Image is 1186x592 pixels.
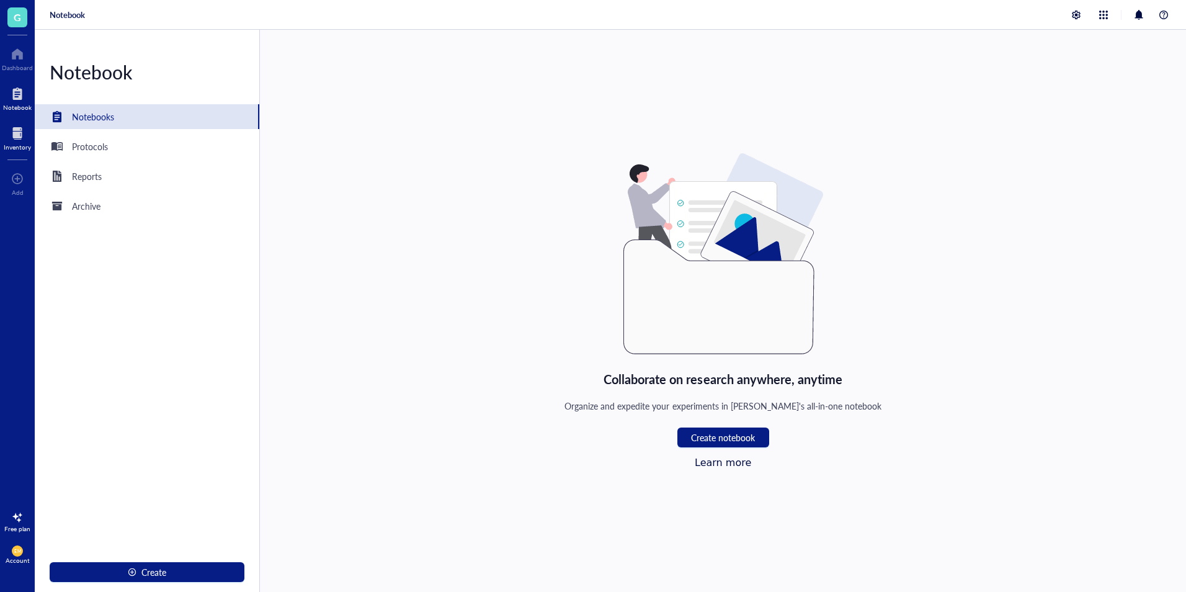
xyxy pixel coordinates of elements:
div: Organize and expedite your experiments in [PERSON_NAME]'s all-in-one notebook [564,399,881,413]
a: Dashboard [2,44,33,71]
div: Protocols [72,140,108,153]
div: Notebooks [72,110,114,123]
span: Create notebook [691,433,755,442]
div: Notebook [35,60,259,84]
a: Inventory [4,123,31,151]
img: Empty state [623,153,823,354]
a: Protocols [35,134,259,159]
div: Dashboard [2,64,33,71]
span: EM [14,549,20,554]
div: Reports [72,169,102,183]
a: Notebooks [35,104,259,129]
div: Free plan [4,525,30,532]
span: G [14,9,21,25]
a: Reports [35,164,259,189]
button: Create notebook [677,428,769,447]
a: Notebook [50,9,85,20]
div: Collaborate on research anywhere, anytime [604,369,843,389]
a: Notebook [3,84,32,111]
a: Learn more [695,457,751,469]
div: Notebook [3,104,32,111]
div: Archive [72,199,100,213]
a: Archive [35,194,259,218]
button: Create [50,562,244,582]
div: Inventory [4,143,31,151]
div: Account [6,557,30,564]
span: Create [141,567,166,577]
div: Add [12,189,24,196]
